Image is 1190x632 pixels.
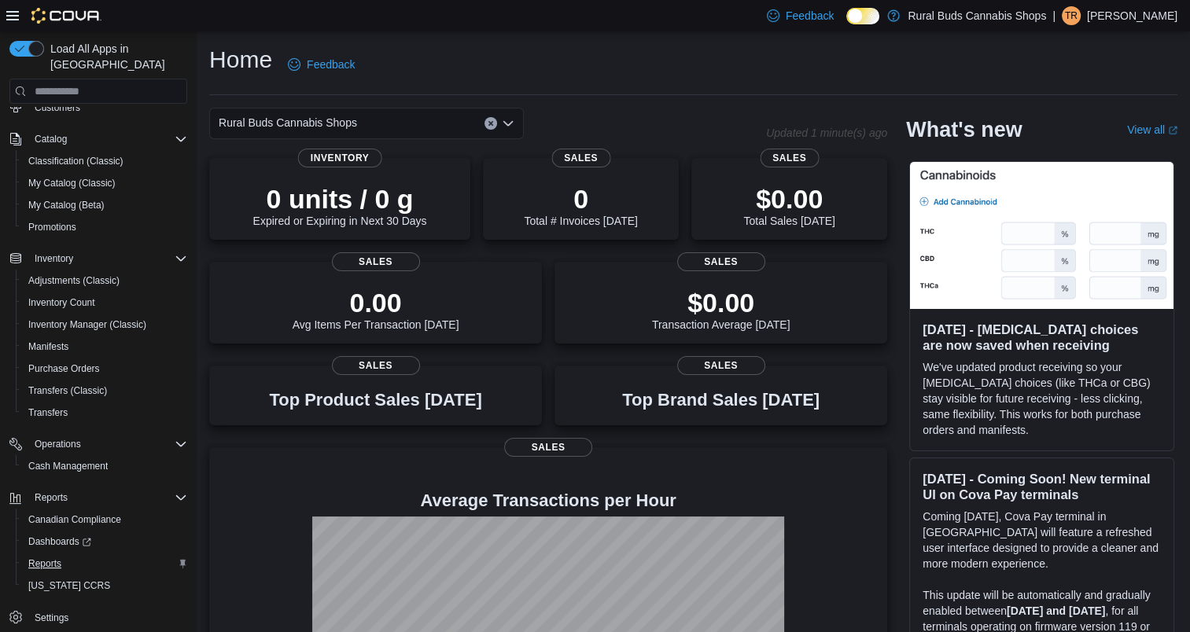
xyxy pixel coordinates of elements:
[22,510,127,529] a: Canadian Compliance
[22,196,111,215] a: My Catalog (Beta)
[22,293,101,312] a: Inventory Count
[22,576,187,595] span: Washington CCRS
[22,554,68,573] a: Reports
[16,150,193,172] button: Classification (Classic)
[28,130,187,149] span: Catalog
[22,315,153,334] a: Inventory Manager (Classic)
[22,174,122,193] a: My Catalog (Classic)
[28,221,76,233] span: Promotions
[22,532,187,551] span: Dashboards
[906,117,1022,142] h2: What's new
[16,172,193,194] button: My Catalog (Classic)
[28,130,73,149] button: Catalog
[22,359,106,378] a: Purchase Orders
[16,270,193,292] button: Adjustments (Classic)
[44,41,187,72] span: Load All Apps in [GEOGRAPHIC_DATA]
[16,455,193,477] button: Cash Management
[22,293,187,312] span: Inventory Count
[652,287,790,318] p: $0.00
[16,336,193,358] button: Manifests
[1062,6,1081,25] div: Tiffany Robertson
[209,44,272,75] h1: Home
[1052,6,1056,25] p: |
[16,509,193,531] button: Canadian Compliance
[923,359,1161,438] p: We've updated product receiving so your [MEDICAL_DATA] choices (like THCa or CBG) stay visible fo...
[1065,6,1078,25] span: TR
[3,128,193,150] button: Catalog
[16,292,193,314] button: Inventory Count
[22,315,187,334] span: Inventory Manager (Classic)
[35,438,81,450] span: Operations
[28,98,87,117] a: Customers
[3,248,193,270] button: Inventory
[22,381,113,400] a: Transfers (Classic)
[923,509,1161,571] p: Coming [DATE], Cova Pay terminal in [GEOGRAPHIC_DATA] will feature a refreshed user interface des...
[35,101,80,114] span: Customers
[16,402,193,424] button: Transfers
[22,271,126,290] a: Adjustments (Classic)
[502,117,514,130] button: Open list of options
[28,249,187,268] span: Inventory
[1168,126,1177,135] svg: External link
[28,488,187,507] span: Reports
[22,532,98,551] a: Dashboards
[219,113,357,132] span: Rural Buds Cannabis Shops
[22,152,187,171] span: Classification (Classic)
[22,554,187,573] span: Reports
[786,8,834,24] span: Feedback
[28,406,68,419] span: Transfers
[222,491,875,510] h4: Average Transactions per Hour
[28,340,68,353] span: Manifests
[28,435,187,454] span: Operations
[35,491,68,504] span: Reports
[16,531,193,553] a: Dashboards
[3,433,193,455] button: Operations
[28,608,75,627] a: Settings
[1127,123,1177,136] a: View allExternal link
[22,359,187,378] span: Purchase Orders
[22,510,187,529] span: Canadian Compliance
[22,576,116,595] a: [US_STATE] CCRS
[504,438,592,457] span: Sales
[22,337,187,356] span: Manifests
[269,391,481,410] h3: Top Product Sales [DATE]
[484,117,497,130] button: Clear input
[28,97,187,116] span: Customers
[22,218,187,237] span: Promotions
[31,8,101,24] img: Cova
[253,183,427,215] p: 0 units / 0 g
[28,579,110,592] span: [US_STATE] CCRS
[766,127,887,139] p: Updated 1 minute(s) ago
[28,249,79,268] button: Inventory
[28,488,74,507] button: Reports
[524,183,637,215] p: 0
[16,314,193,336] button: Inventory Manager (Classic)
[28,384,107,397] span: Transfers (Classic)
[293,287,459,318] p: 0.00
[298,149,382,167] span: Inventory
[22,457,114,476] a: Cash Management
[923,322,1161,353] h3: [DATE] - [MEDICAL_DATA] choices are now saved when receiving
[28,274,120,287] span: Adjustments (Classic)
[28,608,187,627] span: Settings
[16,358,193,380] button: Purchase Orders
[22,271,187,290] span: Adjustments (Classic)
[293,287,459,331] div: Avg Items Per Transaction [DATE]
[3,95,193,118] button: Customers
[22,152,130,171] a: Classification (Classic)
[908,6,1046,25] p: Rural Buds Cannabis Shops
[16,553,193,575] button: Reports
[22,403,187,422] span: Transfers
[743,183,834,215] p: $0.00
[28,460,108,472] span: Cash Management
[332,356,420,375] span: Sales
[332,252,420,271] span: Sales
[307,57,355,72] span: Feedback
[846,8,879,24] input: Dark Mode
[3,487,193,509] button: Reports
[622,391,820,410] h3: Top Brand Sales [DATE]
[28,318,146,331] span: Inventory Manager (Classic)
[3,606,193,629] button: Settings
[28,513,121,526] span: Canadian Compliance
[35,612,68,624] span: Settings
